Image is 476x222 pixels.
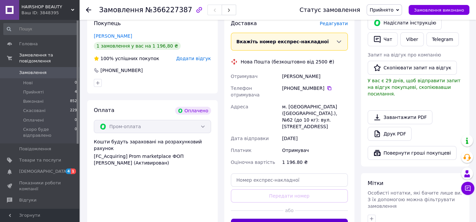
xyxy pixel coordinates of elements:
[368,190,462,209] span: Особисті нотатки, які бачите лише ви. З їх допомогою можна фільтрувати замовлення
[368,16,442,30] button: Надіслати інструкцію
[231,20,257,26] span: Доставка
[70,108,77,114] span: 229
[368,61,457,75] button: Скопіювати запит на відгук
[237,39,329,44] span: Вкажіть номер експрес-накладної
[19,197,36,203] span: Відгуки
[414,8,464,13] span: Замовлення виконано
[94,107,114,113] span: Оплата
[368,32,398,46] button: Чат
[70,98,77,104] span: 852
[426,32,459,46] a: Telegram
[94,153,211,166] div: [FC_Acquiring] Prom marketplace ФОП [PERSON_NAME] (Активирован)
[239,58,336,65] div: Нова Пошта (безкоштовно від 2500 ₴)
[3,23,78,35] input: Пошук
[231,136,269,141] span: Дата відправки
[368,78,460,96] span: У вас є 29 днів, щоб відправити запит на відгук покупцеві, скопіювавши посилання.
[75,117,77,123] span: 0
[281,144,349,156] div: Отримувач
[281,70,349,82] div: [PERSON_NAME]
[94,55,159,62] div: успішних покупок
[175,107,211,115] div: Оплачено
[231,173,348,187] input: Номер експрес-накладної
[23,89,44,95] span: Прийняті
[231,86,260,97] span: Телефон отримувача
[283,207,295,214] span: або
[368,127,412,141] a: Друк PDF
[231,74,258,79] span: Отримувач
[231,160,275,165] span: Оціночна вартість
[300,7,360,13] div: Статус замовлення
[19,180,61,192] span: Показники роботи компанії
[368,146,457,160] button: Повернути гроші покупцеві
[281,156,349,168] div: 1 196.80 ₴
[94,20,121,26] span: Покупець
[23,80,33,86] span: Нові
[75,127,77,138] span: 0
[94,33,132,39] a: [PERSON_NAME]
[320,21,348,26] span: Редагувати
[21,10,79,16] div: Ваш ID: 3848395
[100,56,114,61] span: 100%
[282,85,348,92] div: [PHONE_NUMBER]
[75,80,77,86] span: 0
[231,148,252,153] span: Платник
[94,42,181,50] div: 1 замовлення у вас на 1 196,80 ₴
[86,7,91,13] div: Повернутися назад
[19,146,51,152] span: Повідомлення
[21,4,71,10] span: HAIRSHOP BEAUTY
[281,101,349,132] div: м. [GEOGRAPHIC_DATA] ([GEOGRAPHIC_DATA].), №62 (до 10 кг): вул. [STREET_ADDRESS]
[368,110,432,124] a: Завантажити PDF
[368,52,441,57] span: Запит на відгук про компанію
[19,41,38,47] span: Головна
[19,70,47,76] span: Замовлення
[19,157,61,163] span: Товари та послуги
[23,117,44,123] span: Оплачені
[75,89,77,95] span: 4
[23,108,46,114] span: Скасовані
[19,168,68,174] span: [DEMOGRAPHIC_DATA]
[66,168,71,174] span: 4
[71,168,76,174] span: 1
[99,6,143,14] span: Замовлення
[461,182,474,195] button: Чат з покупцем
[94,138,211,166] div: Кошти будуть зараховані на розрахунковий рахунок
[23,127,75,138] span: Скоро буде відправлено
[19,52,79,64] span: Замовлення та повідомлення
[23,98,44,104] span: Виконані
[368,180,384,186] span: Мітки
[100,67,143,74] div: [PHONE_NUMBER]
[370,7,393,13] span: Прийнято
[400,32,423,46] a: Viber
[409,5,469,15] button: Замовлення виконано
[145,6,192,14] span: №366227387
[176,56,211,61] span: Додати відгук
[231,104,248,109] span: Адреса
[281,132,349,144] div: [DATE]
